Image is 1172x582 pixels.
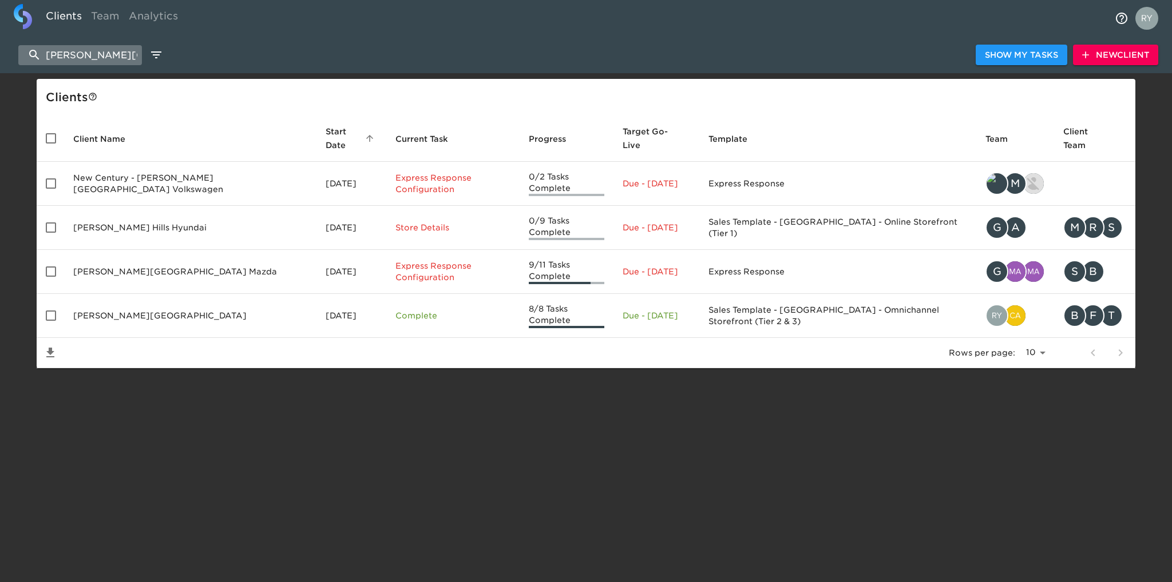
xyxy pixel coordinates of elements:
[41,4,86,32] a: Clients
[623,266,690,277] p: Due - [DATE]
[316,294,386,338] td: [DATE]
[987,305,1007,326] img: ryan.dale@roadster.com
[623,178,690,189] p: Due - [DATE]
[64,206,316,250] td: [PERSON_NAME] Hills Hyundai
[326,125,377,152] span: Start Date
[86,4,124,32] a: Team
[1023,261,1044,282] img: manjula.gunipuri@cdk.com
[64,250,316,294] td: [PERSON_NAME][GEOGRAPHIC_DATA] Mazda
[520,162,613,206] td: 0/2 Tasks Complete
[1063,125,1126,152] span: Client Team
[395,222,510,233] p: Store Details
[14,4,32,29] img: logo
[699,206,977,250] td: Sales Template - [GEOGRAPHIC_DATA] - Online Storefront (Tier 1)
[1023,173,1044,194] img: kevin.lo@roadster.com
[37,115,1135,368] table: enhanced table
[623,125,675,152] span: Calculated based on the start date and the duration of all Tasks contained in this Hub.
[699,294,977,338] td: Sales Template - [GEOGRAPHIC_DATA] - Omnichannel Storefront (Tier 2 & 3)
[976,45,1067,66] button: Show My Tasks
[1082,260,1104,283] div: B
[1020,344,1050,361] select: rows per page
[46,88,1131,106] div: Client s
[520,206,613,250] td: 0/9 Tasks Complete
[1108,5,1135,32] button: notifications
[1082,304,1104,327] div: F
[37,339,64,366] button: Save List
[64,162,316,206] td: New Century - [PERSON_NAME][GEOGRAPHIC_DATA] Volkswagen
[987,173,1007,194] img: tyler@roadster.com
[708,132,762,146] span: Template
[1073,45,1158,66] button: NewClient
[73,132,140,146] span: Client Name
[1135,7,1158,30] img: Profile
[395,132,448,146] span: This is the next Task in this Hub that should be completed
[985,216,1008,239] div: G
[985,260,1008,283] div: G
[623,310,690,321] p: Due - [DATE]
[1063,260,1126,283] div: sean@phmazda.com, bo@phmazda.com
[18,45,142,65] input: search
[316,206,386,250] td: [DATE]
[529,132,581,146] span: Progress
[1100,304,1123,327] div: T
[1100,216,1123,239] div: S
[395,132,463,146] span: Current Task
[395,260,510,283] p: Express Response Configuration
[395,310,510,321] p: Complete
[949,347,1015,358] p: Rows per page:
[316,162,386,206] td: [DATE]
[699,250,977,294] td: Express Response
[1005,261,1025,282] img: madison.craig@roadster.com
[985,260,1045,283] div: geoffrey.ruppert@roadster.com, madison.craig@roadster.com, manjula.gunipuri@cdk.com
[520,294,613,338] td: 8/8 Tasks Complete
[146,45,166,65] button: edit
[1082,48,1149,62] span: New Client
[395,172,510,195] p: Express Response Configuration
[1063,260,1086,283] div: S
[985,216,1045,239] div: geoffrey.ruppert@roadster.com, austin.branch@cdk.com
[316,250,386,294] td: [DATE]
[623,222,690,233] p: Due - [DATE]
[1005,305,1025,326] img: catherine.manisharaj@cdk.com
[1004,216,1027,239] div: A
[1063,216,1086,239] div: M
[985,48,1058,62] span: Show My Tasks
[985,304,1045,327] div: ryan.dale@roadster.com, catherine.manisharaj@cdk.com
[124,4,183,32] a: Analytics
[1063,216,1126,239] div: mdukes@eyeballmarketingsolutions.com, rconrad@eyeballmarketingsolutions.com, support@eyeballmarke...
[64,294,316,338] td: [PERSON_NAME][GEOGRAPHIC_DATA]
[1063,304,1086,327] div: B
[699,162,977,206] td: Express Response
[1082,216,1104,239] div: R
[985,132,1023,146] span: Team
[985,172,1045,195] div: tyler@roadster.com, michael.beck@roadster.com, kevin.lo@roadster.com
[623,125,690,152] span: Target Go-Live
[1004,172,1027,195] div: M
[88,92,97,101] svg: This is a list of all of your clients and clients shared with you
[520,250,613,294] td: 9/11 Tasks Complete
[1063,304,1126,327] div: bmendes@puentehillsford.com, fleon@puentehillsford.com, time@puentehillsford.com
